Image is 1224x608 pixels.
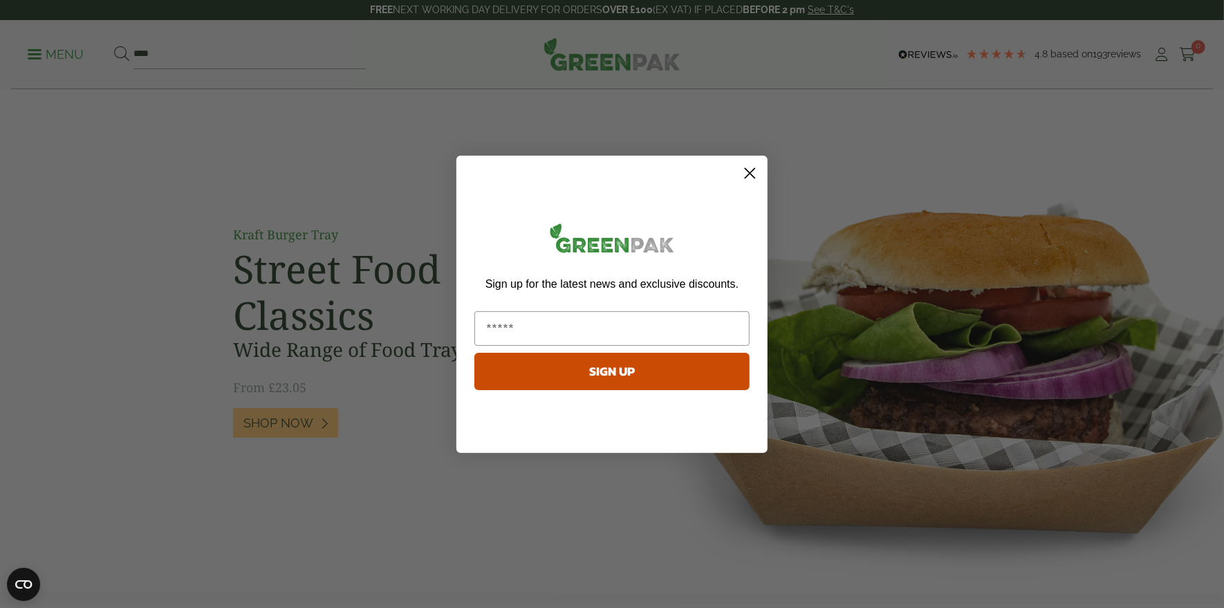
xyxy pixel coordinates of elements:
[474,311,750,346] input: Email
[474,353,750,390] button: SIGN UP
[485,278,739,290] span: Sign up for the latest news and exclusive discounts.
[738,161,762,185] button: Close dialog
[474,218,750,264] img: greenpak_logo
[7,568,40,601] button: Open CMP widget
